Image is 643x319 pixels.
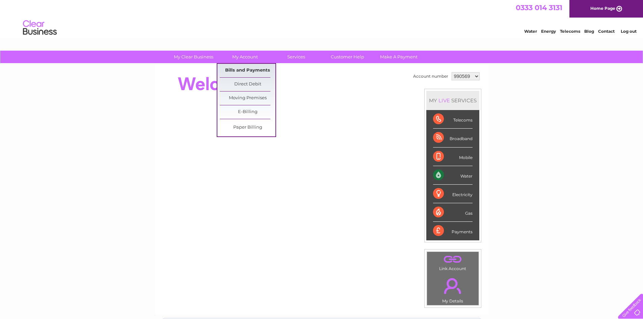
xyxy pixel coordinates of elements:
[220,105,275,119] a: E-Billing
[411,71,450,82] td: Account number
[320,51,375,63] a: Customer Help
[23,18,57,38] img: logo.png
[427,272,479,305] td: My Details
[166,51,221,63] a: My Clear Business
[162,4,481,33] div: Clear Business is a trading name of Verastar Limited (registered in [GEOGRAPHIC_DATA] No. 3667643...
[541,29,556,34] a: Energy
[426,91,479,110] div: MY SERVICES
[429,274,477,298] a: .
[427,251,479,273] td: Link Account
[560,29,580,34] a: Telecoms
[371,51,427,63] a: Make A Payment
[217,51,273,63] a: My Account
[584,29,594,34] a: Blog
[433,203,473,222] div: Gas
[433,148,473,166] div: Mobile
[220,64,275,77] a: Bills and Payments
[516,3,562,12] a: 0333 014 3131
[598,29,615,34] a: Contact
[433,222,473,240] div: Payments
[220,121,275,134] a: Paper Billing
[433,185,473,203] div: Electricity
[437,97,451,104] div: LIVE
[433,110,473,129] div: Telecoms
[220,91,275,105] a: Moving Premises
[220,78,275,91] a: Direct Debit
[524,29,537,34] a: Water
[621,29,637,34] a: Log out
[433,166,473,185] div: Water
[433,129,473,147] div: Broadband
[268,51,324,63] a: Services
[429,254,477,265] a: .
